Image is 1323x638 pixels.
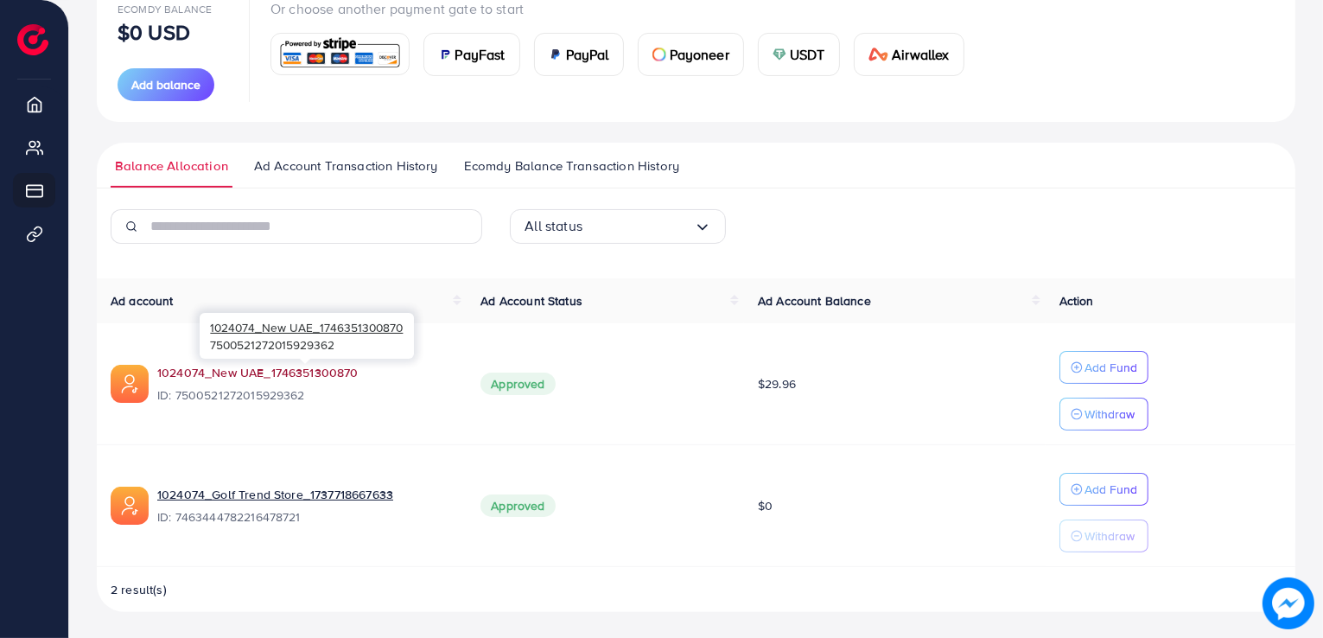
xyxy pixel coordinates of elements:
[790,44,825,65] span: USDT
[549,48,563,61] img: card
[868,48,889,61] img: card
[773,48,786,61] img: card
[111,365,149,403] img: ic-ads-acc.e4c84228.svg
[270,33,410,75] a: card
[854,33,964,76] a: cardAirwallex
[566,44,609,65] span: PayPal
[670,44,729,65] span: Payoneer
[1059,398,1148,431] button: Withdraw
[1059,520,1148,552] button: Withdraw
[118,22,190,42] p: $0 USD
[157,364,359,381] a: 1024074_New UAE_1746351300870
[157,486,393,503] a: 1024074_Golf Trend Store_1737718667633
[157,386,453,404] span: ID: 7500521272015929362
[277,35,404,73] img: card
[582,213,694,239] input: Search for option
[510,209,726,244] div: Search for option
[525,213,582,239] span: All status
[480,292,582,309] span: Ad Account Status
[892,44,949,65] span: Airwallex
[1263,577,1314,629] img: image
[111,487,149,525] img: ic-ads-acc.e4c84228.svg
[480,494,555,517] span: Approved
[455,44,506,65] span: PayFast
[200,313,414,359] div: 7500521272015929362
[111,581,167,598] span: 2 result(s)
[758,375,796,392] span: $29.96
[210,319,403,335] span: 1024074_New UAE_1746351300870
[1059,473,1148,506] button: Add Fund
[254,156,438,175] span: Ad Account Transaction History
[111,292,174,309] span: Ad account
[1059,351,1148,384] button: Add Fund
[1084,357,1137,378] p: Add Fund
[652,48,666,61] img: card
[118,2,212,16] span: Ecomdy Balance
[758,33,840,76] a: cardUSDT
[423,33,520,76] a: cardPayFast
[438,48,452,61] img: card
[118,68,214,101] button: Add balance
[1084,526,1135,546] p: Withdraw
[758,497,773,514] span: $0
[1084,479,1137,500] p: Add Fund
[157,508,453,526] span: ID: 7463444782216478721
[464,156,679,175] span: Ecomdy Balance Transaction History
[1059,292,1094,309] span: Action
[17,24,48,55] img: logo
[157,486,453,526] div: <span class='underline'>1024074_Golf Trend Store_1737718667633</span></br>7463444782216478721
[115,156,228,175] span: Balance Allocation
[758,292,871,309] span: Ad Account Balance
[1084,404,1135,424] p: Withdraw
[534,33,624,76] a: cardPayPal
[638,33,744,76] a: cardPayoneer
[131,76,200,93] span: Add balance
[480,373,555,395] span: Approved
